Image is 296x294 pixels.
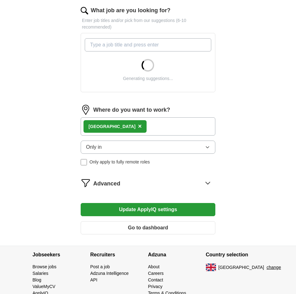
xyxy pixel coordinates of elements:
[89,123,136,130] div: [GEOGRAPHIC_DATA]
[138,123,142,130] span: ×
[81,105,91,115] img: location.png
[81,17,215,30] p: Enter job titles and/or pick from our suggestions (6-10 recommended)
[90,264,110,269] a: Post a job
[33,264,57,269] a: Browse jobs
[33,277,41,282] a: Blog
[206,246,264,264] h4: Country selection
[85,38,211,51] input: Type a job title and press enter
[138,122,142,131] button: ×
[33,271,49,276] a: Salaries
[81,7,88,14] img: search.png
[81,203,215,216] button: Update ApplyIQ settings
[148,271,164,276] a: Careers
[81,159,87,165] input: Only apply to fully remote roles
[81,221,215,234] button: Go to dashboard
[123,75,173,82] div: Generating suggestions...
[93,179,120,188] span: Advanced
[81,141,215,154] button: Only in
[89,159,150,165] span: Only apply to fully remote roles
[33,284,56,289] a: ValueMyCV
[148,284,163,289] a: Privacy
[90,271,129,276] a: Adzuna Intelligence
[86,143,102,151] span: Only in
[148,277,163,282] a: Contact
[148,264,160,269] a: About
[266,264,281,271] button: change
[91,6,170,15] label: What job are you looking for?
[206,264,216,271] img: UK flag
[93,106,170,114] label: Where do you want to work?
[81,178,91,188] img: filter
[90,277,98,282] a: API
[218,264,264,271] span: [GEOGRAPHIC_DATA]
